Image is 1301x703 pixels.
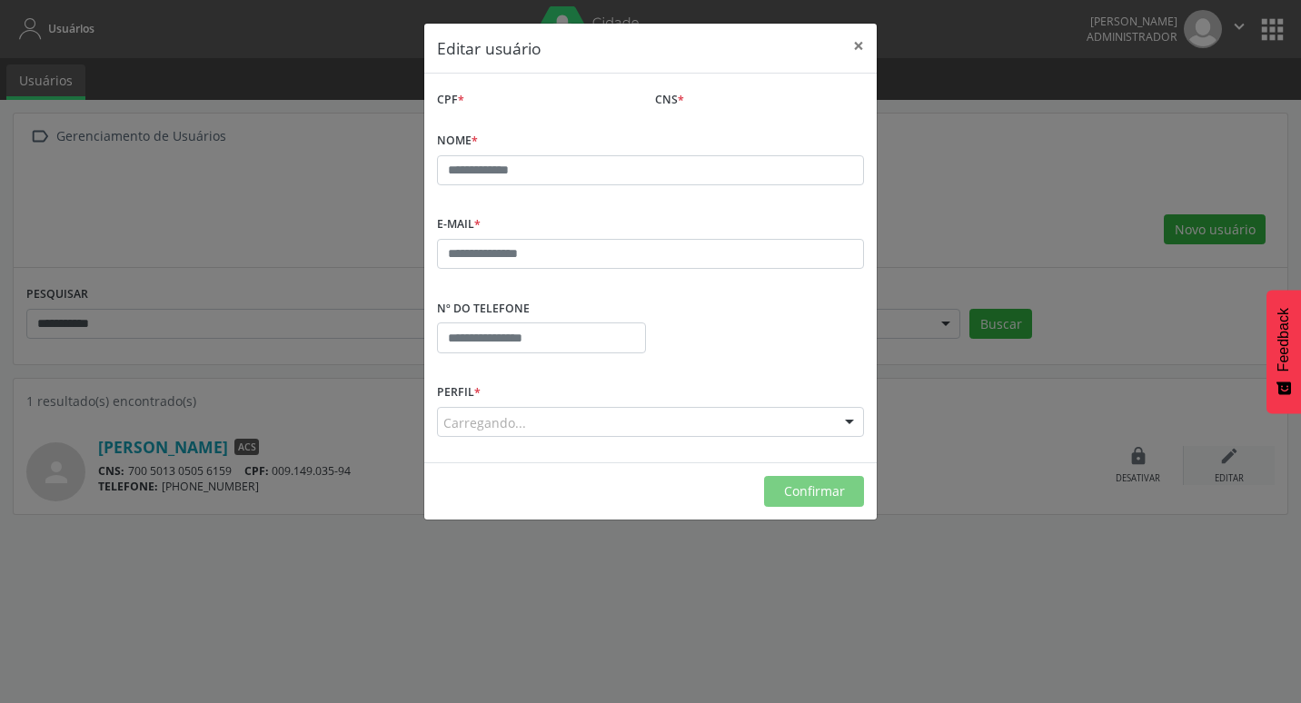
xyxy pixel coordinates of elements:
label: CPF [437,86,464,114]
label: CNS [655,86,684,114]
label: Nº do Telefone [437,294,530,322]
button: Close [840,24,877,68]
label: E-mail [437,211,481,239]
label: Nome [437,127,478,155]
h5: Editar usuário [437,36,541,60]
label: Perfil [437,379,481,407]
button: Confirmar [764,476,864,507]
span: Feedback [1276,308,1292,371]
span: Carregando... [443,413,526,432]
button: Feedback - Mostrar pesquisa [1266,290,1301,413]
span: Confirmar [784,482,845,500]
